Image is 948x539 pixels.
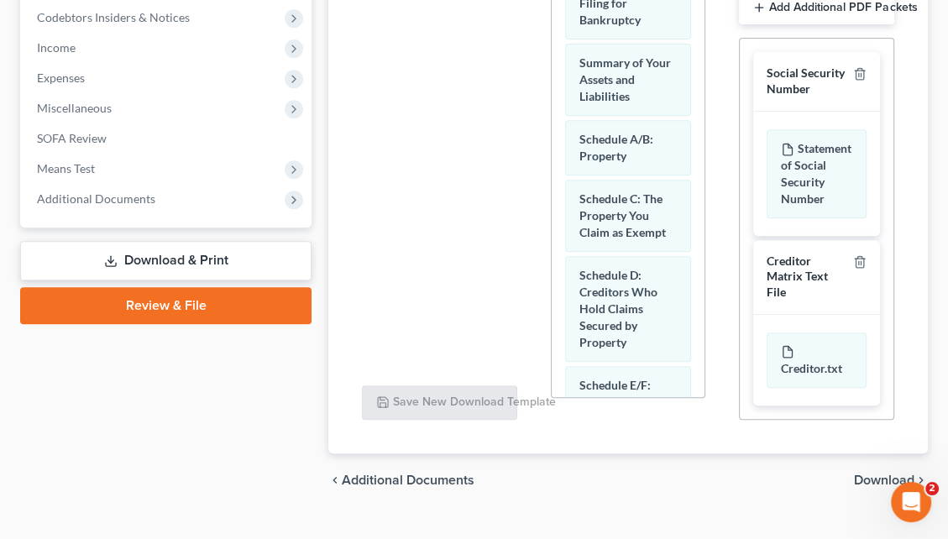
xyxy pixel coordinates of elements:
span: Expenses [37,71,85,85]
a: Download & Print [20,241,312,280]
span: Download [854,474,914,487]
span: Means Test [37,161,95,175]
a: chevron_left Additional Documents [328,474,474,487]
span: Income [37,40,76,55]
span: SOFA Review [37,131,107,145]
span: Schedule C: The Property You Claim as Exempt [579,191,666,239]
span: 2 [925,482,939,495]
div: Statement of Social Security Number [767,129,867,218]
span: Schedule A/B: Property [579,132,653,163]
span: Summary of Your Assets and Liabilities [579,55,671,103]
span: Schedule E/F: Creditors Who Have Unsecured Claims [579,378,665,442]
a: SOFA Review [24,123,312,154]
i: chevron_left [328,474,342,487]
button: Download chevron_right [854,474,928,487]
iframe: Intercom live chat [891,482,931,522]
span: Miscellaneous [37,101,112,115]
span: Additional Documents [37,191,155,206]
button: Save New Download Template [362,385,517,421]
i: chevron_right [914,474,928,487]
div: Creditor Matrix Text File [767,254,846,301]
span: Codebtors Insiders & Notices [37,10,190,24]
a: Review & File [20,287,312,324]
span: Additional Documents [342,474,474,487]
div: Social Security Number [767,65,846,97]
span: Schedule D: Creditors Who Hold Claims Secured by Property [579,268,657,349]
div: Creditor.txt [767,332,867,388]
